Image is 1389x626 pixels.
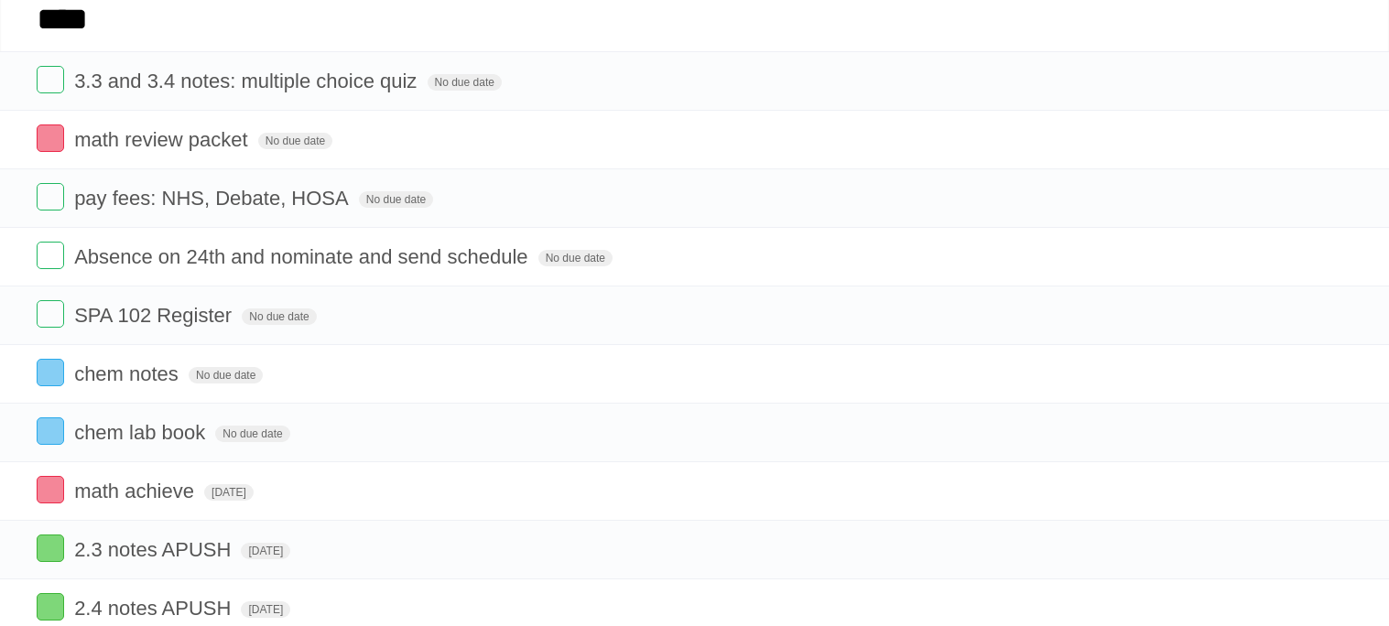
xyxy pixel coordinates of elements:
span: [DATE] [241,543,290,559]
label: Done [37,124,64,152]
label: Done [37,66,64,93]
span: chem notes [74,362,183,385]
span: No due date [189,367,263,383]
label: Done [37,359,64,386]
label: Done [37,242,64,269]
span: chem lab book [74,421,210,444]
label: Done [37,534,64,562]
span: [DATE] [204,484,254,501]
span: SPA 102 Register [74,304,236,327]
span: pay fees: NHS, Debate, HOSA [74,187,353,210]
span: 2.3 notes APUSH [74,538,235,561]
label: Done [37,183,64,210]
span: No due date [428,74,502,91]
label: Done [37,593,64,621]
span: math review packet [74,128,253,151]
span: [DATE] [241,601,290,618]
span: Absence on 24th and nominate and send schedule [74,245,532,268]
span: 3.3 and 3.4 notes: multiple choice quiz [74,70,421,92]
span: No due date [258,133,332,149]
label: Done [37,476,64,503]
label: Done [37,300,64,328]
span: No due date [538,250,613,266]
span: No due date [242,308,316,325]
span: 2.4 notes APUSH [74,597,235,620]
span: No due date [215,426,289,442]
label: Done [37,417,64,445]
span: No due date [359,191,433,208]
span: math achieve [74,480,199,502]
